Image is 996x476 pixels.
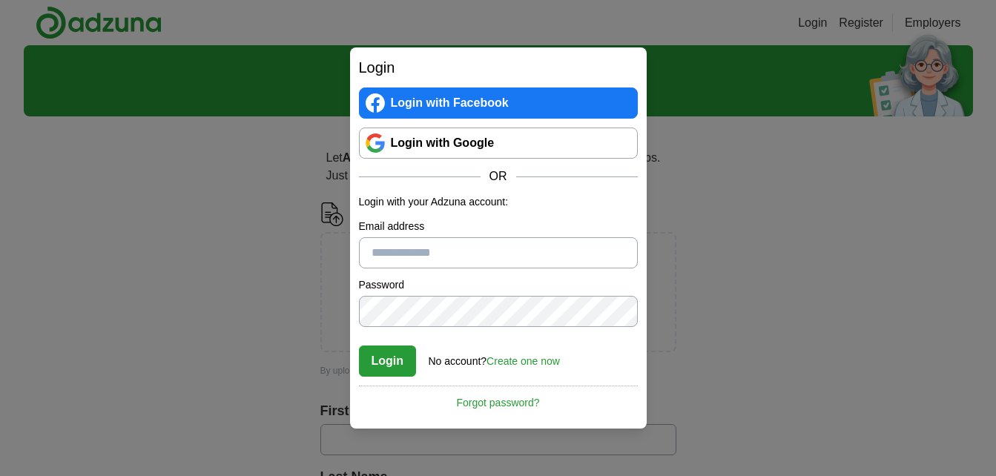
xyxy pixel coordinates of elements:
[359,386,638,411] a: Forgot password?
[359,56,638,79] h2: Login
[359,277,638,293] label: Password
[487,355,560,367] a: Create one now
[481,168,516,185] span: OR
[359,128,638,159] a: Login with Google
[429,345,560,369] div: No account?
[359,194,638,210] p: Login with your Adzuna account:
[359,87,638,119] a: Login with Facebook
[359,346,417,377] button: Login
[359,219,638,234] label: Email address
